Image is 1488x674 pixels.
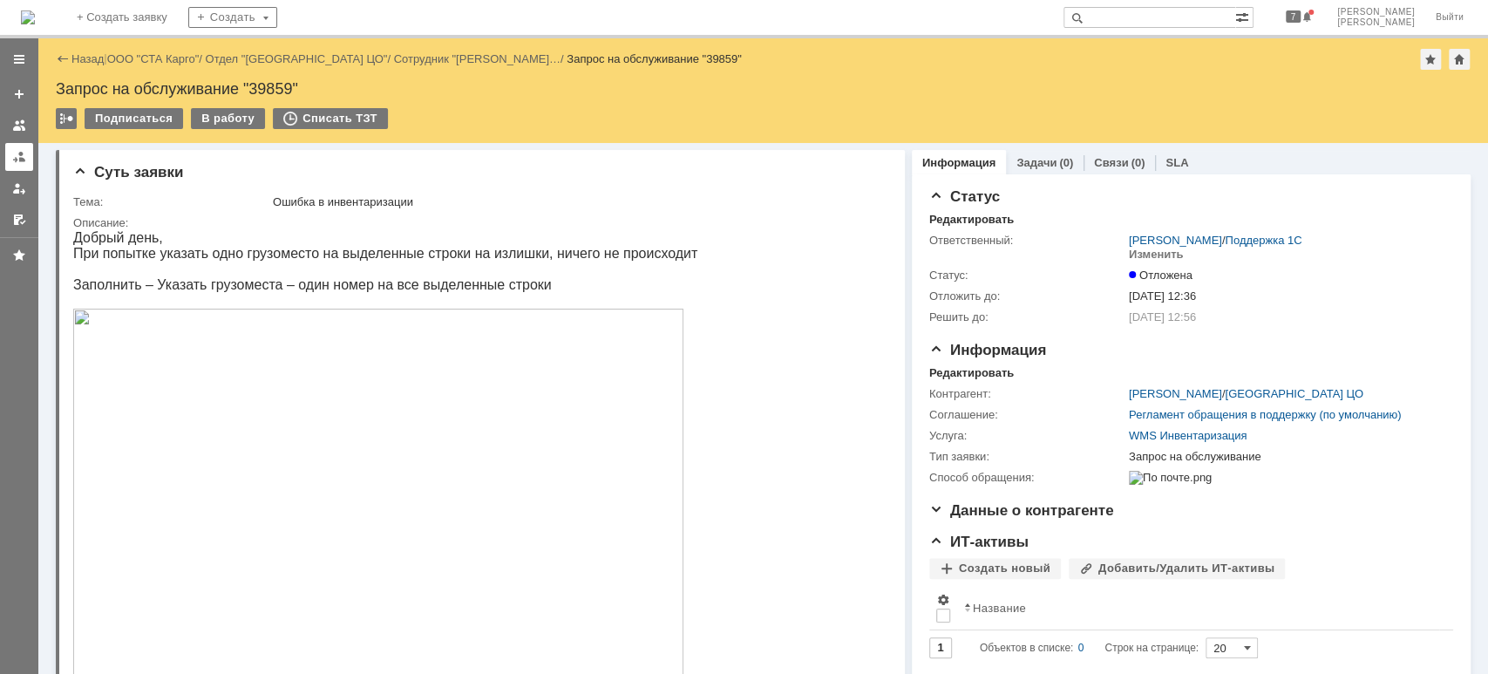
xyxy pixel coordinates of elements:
div: / [107,52,206,65]
span: ИТ-активы [929,534,1029,550]
span: el [47,645,58,660]
div: Тип заявки: [929,450,1125,464]
span: [PERSON_NAME] [1337,17,1415,28]
div: Отложить до: [929,289,1125,303]
a: Заявки в моей ответственности [5,143,33,171]
span: Статус [929,188,1000,205]
div: Создать [188,7,277,28]
a: Информация [922,156,995,169]
div: Изменить [1129,248,1184,262]
div: Ошибка в инвентаризации [273,195,879,209]
a: Мои заявки [5,174,33,202]
a: Мои согласования [5,206,33,234]
a: Поддержка 1С [1225,234,1301,247]
i: Строк на странице: [980,637,1199,658]
div: (0) [1131,156,1145,169]
div: Работа с массовостью [56,108,77,129]
div: Запрос на обслуживание [1129,450,1444,464]
img: По почте.png [1129,471,1212,485]
a: Создать заявку [5,80,33,108]
a: Задачи [1016,156,1057,169]
div: Запрос на обслуживание "39859" [567,52,742,65]
a: Заявки на командах [5,112,33,140]
span: Информация [929,342,1046,358]
div: / [206,52,394,65]
div: (0) [1059,156,1073,169]
span: Расширенный поиск [1235,8,1253,24]
span: [DATE] 12:56 [1129,310,1196,323]
th: Название [957,586,1439,630]
div: Редактировать [929,213,1014,227]
span: Объектов в списке: [980,642,1073,654]
div: / [1129,234,1302,248]
a: [GEOGRAPHIC_DATA] ЦО [1225,387,1362,400]
span: . [44,645,47,660]
div: Название [973,602,1026,615]
span: 7 [1286,10,1301,23]
div: Добавить в избранное [1420,49,1441,70]
div: Описание: [73,216,882,230]
span: Данные о контрагенте [929,502,1114,519]
div: / [394,52,567,65]
span: @[DOMAIN_NAME] [58,645,184,660]
a: Отдел "[GEOGRAPHIC_DATA] ЦО" [206,52,388,65]
div: Услуга: [929,429,1125,443]
div: Редактировать [929,366,1014,380]
div: Соглашение: [929,408,1125,422]
a: Связи [1094,156,1128,169]
a: ООО "СТА Карго" [107,52,200,65]
div: Контрагент: [929,387,1125,401]
img: logo [21,10,35,24]
a: Сотрудник "[PERSON_NAME]… [394,52,561,65]
div: Способ обращения: [929,471,1125,485]
a: Регламент обращения в поддержку (по умолчанию) [1129,408,1402,421]
a: [PERSON_NAME] [1129,387,1222,400]
div: / [1129,387,1363,401]
a: Перейти на домашнюю страницу [21,10,35,24]
div: [DATE] 12:36 [1129,289,1444,303]
div: 0 [1078,637,1084,658]
div: Запрос на обслуживание "39859" [56,80,1471,98]
a: [PERSON_NAME] [1129,234,1222,247]
div: Сделать домашней страницей [1449,49,1470,70]
span: Настройки [936,593,950,607]
div: Решить до: [929,310,1125,324]
div: Тема: [73,195,269,209]
div: | [104,51,106,65]
a: SLA [1165,156,1188,169]
div: Ответственный: [929,234,1125,248]
a: Назад [71,52,104,65]
span: [PERSON_NAME] [1337,7,1415,17]
span: Суть заявки [73,164,183,180]
a: WMS Инвентаризация [1129,429,1247,442]
div: Статус: [929,269,1125,283]
span: Отложена [1129,269,1192,282]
